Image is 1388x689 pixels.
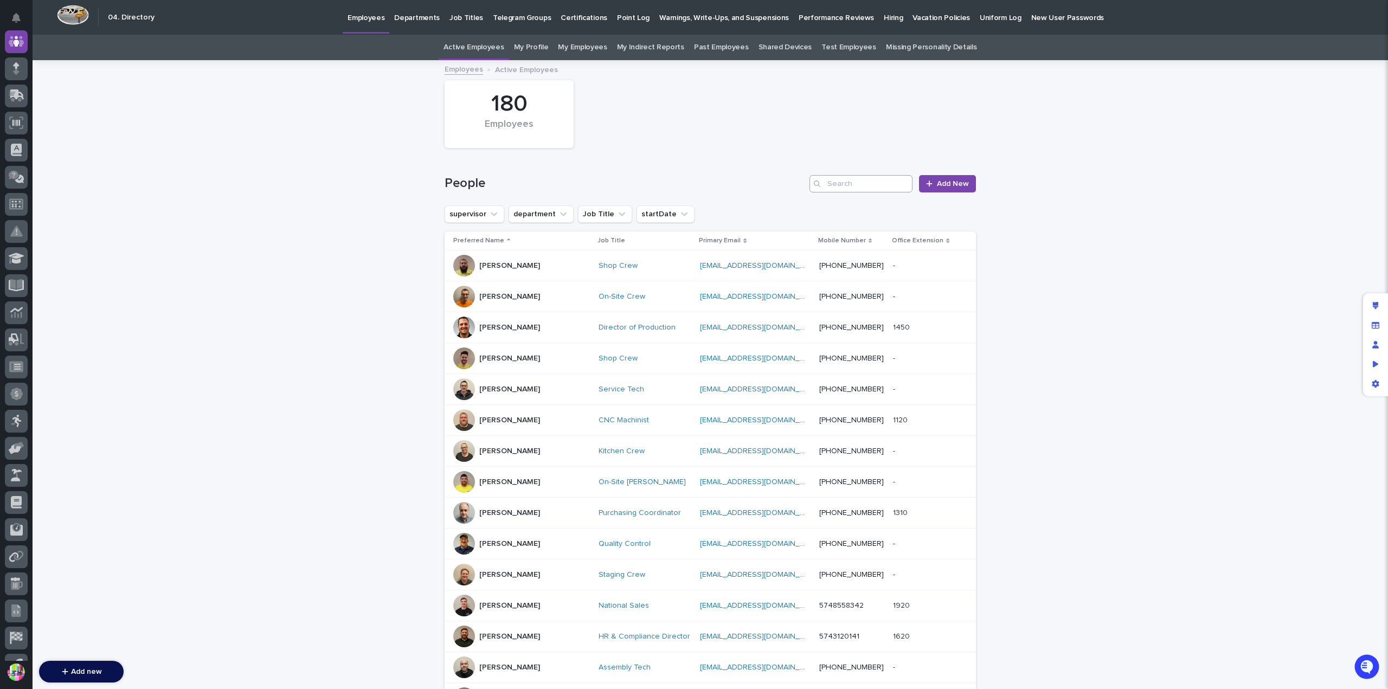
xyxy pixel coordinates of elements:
[445,343,976,374] tr: [PERSON_NAME]Shop Crew [EMAIL_ADDRESS][DOMAIN_NAME] [PHONE_NUMBER]--
[599,632,690,641] a: HR & Compliance Director
[479,323,540,332] p: [PERSON_NAME]
[599,323,676,332] a: Director of Production
[479,261,540,271] p: [PERSON_NAME]
[819,447,884,455] a: [PHONE_NUMBER]
[599,385,644,394] a: Service Tech
[821,35,876,60] a: Test Employees
[11,10,33,32] img: Stacker
[445,529,976,559] tr: [PERSON_NAME]Quality Control [EMAIL_ADDRESS][DOMAIN_NAME] [PHONE_NUMBER]--
[892,235,943,247] p: Office Extension
[809,175,913,192] input: Search
[34,185,88,194] span: [PERSON_NAME]
[893,599,912,610] p: 1920
[599,447,645,456] a: Kitchen Crew
[819,540,884,548] a: [PHONE_NUMBER]
[479,292,540,301] p: [PERSON_NAME]
[937,180,969,188] span: Add New
[893,352,897,363] p: -
[445,621,976,652] tr: [PERSON_NAME]HR & Compliance Director [EMAIL_ADDRESS][DOMAIN_NAME] 574312014116201620
[76,285,131,294] a: Powered byPylon
[599,354,638,363] a: Shop Crew
[819,324,884,331] a: [PHONE_NUMBER]
[11,260,20,269] div: 📖
[893,506,910,518] p: 1310
[700,478,822,486] a: [EMAIL_ADDRESS][DOMAIN_NAME]
[11,175,28,192] img: Brittany
[700,664,822,671] a: [EMAIL_ADDRESS][DOMAIN_NAME]
[108,13,155,22] h2: 04. Directory
[599,292,645,301] a: On-Site Crew
[893,259,897,271] p: -
[22,259,59,270] span: Help Docs
[819,509,884,517] a: [PHONE_NUMBER]
[1366,355,1385,374] div: Preview as
[700,447,822,455] a: [EMAIL_ADDRESS][DOMAIN_NAME]
[28,87,179,98] input: Clear
[578,205,632,223] button: Job Title
[599,261,638,271] a: Shop Crew
[14,13,28,30] div: Notifications
[599,601,649,610] a: National Sales
[597,235,625,247] p: Job Title
[34,214,88,223] span: [PERSON_NAME]
[479,416,540,425] p: [PERSON_NAME]
[819,355,884,362] a: [PHONE_NUMBER]
[617,35,684,60] a: My Indirect Reports
[22,215,30,223] img: 1736555164131-43832dd5-751b-4058-ba23-39d91318e5a0
[514,35,549,60] a: My Profile
[893,661,897,672] p: -
[7,255,63,274] a: 📖Help Docs
[90,214,94,223] span: •
[90,185,94,194] span: •
[893,321,912,332] p: 1450
[479,663,540,672] p: [PERSON_NAME]
[479,632,540,641] p: [PERSON_NAME]
[1366,374,1385,394] div: App settings
[479,570,540,579] p: [PERSON_NAME]
[700,540,822,548] a: [EMAIL_ADDRESS][DOMAIN_NAME]
[599,508,681,518] a: Purchasing Coordinator
[819,385,884,393] a: [PHONE_NUMBER]
[11,120,30,140] img: 1736555164131-43832dd5-751b-4058-ba23-39d91318e5a0
[108,286,131,294] span: Pylon
[479,478,540,487] p: [PERSON_NAME]
[463,91,555,118] div: 180
[453,235,504,247] p: Preferred Name
[445,176,805,191] h1: People
[445,205,504,223] button: supervisor
[509,205,574,223] button: department
[5,661,28,684] button: users-avatar
[893,290,897,301] p: -
[700,293,822,300] a: [EMAIL_ADDRESS][DOMAIN_NAME]
[445,498,976,529] tr: [PERSON_NAME]Purchasing Coordinator [EMAIL_ADDRESS][DOMAIN_NAME] [PHONE_NUMBER]13101310
[184,124,197,137] button: Start new chat
[5,7,28,29] button: Notifications
[49,120,178,131] div: Start new chat
[22,185,30,194] img: 1736555164131-43832dd5-751b-4058-ba23-39d91318e5a0
[444,35,504,60] a: Active Employees
[445,652,976,683] tr: [PERSON_NAME]Assembly Tech [EMAIL_ADDRESS][DOMAIN_NAME] [PHONE_NUMBER]--
[893,630,912,641] p: 1620
[11,43,197,60] p: Welcome 👋
[700,416,822,424] a: [EMAIL_ADDRESS][DOMAIN_NAME]
[759,35,812,60] a: Shared Devices
[23,120,42,140] img: 4614488137333_bcb353cd0bb836b1afe7_72.png
[1366,335,1385,355] div: Manage users
[445,467,976,498] tr: [PERSON_NAME]On-Site [PERSON_NAME] [EMAIL_ADDRESS][DOMAIN_NAME] [PHONE_NUMBER]--
[479,508,540,518] p: [PERSON_NAME]
[599,539,651,549] a: Quality Control
[1353,653,1383,682] iframe: Open customer support
[445,281,976,312] tr: [PERSON_NAME]On-Site Crew [EMAIL_ADDRESS][DOMAIN_NAME] [PHONE_NUMBER]--
[819,293,884,300] a: [PHONE_NUMBER]
[893,445,897,456] p: -
[479,385,540,394] p: [PERSON_NAME]
[57,5,89,25] img: Workspace Logo
[700,324,822,331] a: [EMAIL_ADDRESS][DOMAIN_NAME]
[445,405,976,436] tr: [PERSON_NAME]CNC Machinist [EMAIL_ADDRESS][DOMAIN_NAME] [PHONE_NUMBER]11201120
[96,214,118,223] span: [DATE]
[96,185,118,194] span: [DATE]
[11,60,197,78] p: How can we help?
[445,312,976,343] tr: [PERSON_NAME]Director of Production [EMAIL_ADDRESS][DOMAIN_NAME] [PHONE_NUMBER]14501450
[168,156,197,169] button: See all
